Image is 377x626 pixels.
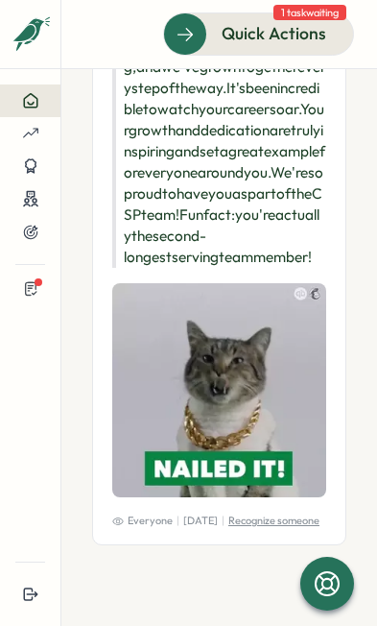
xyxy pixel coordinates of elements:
p: | [222,513,224,529]
span: 1 task waiting [273,5,346,20]
button: Quick Actions [163,12,354,55]
p: [DATE] [183,513,218,529]
span: Quick Actions [222,21,326,46]
p: | [177,513,179,529]
img: Recognition Image [112,283,326,497]
p: Recognize someone [228,513,319,529]
span: Everyone [112,513,173,529]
